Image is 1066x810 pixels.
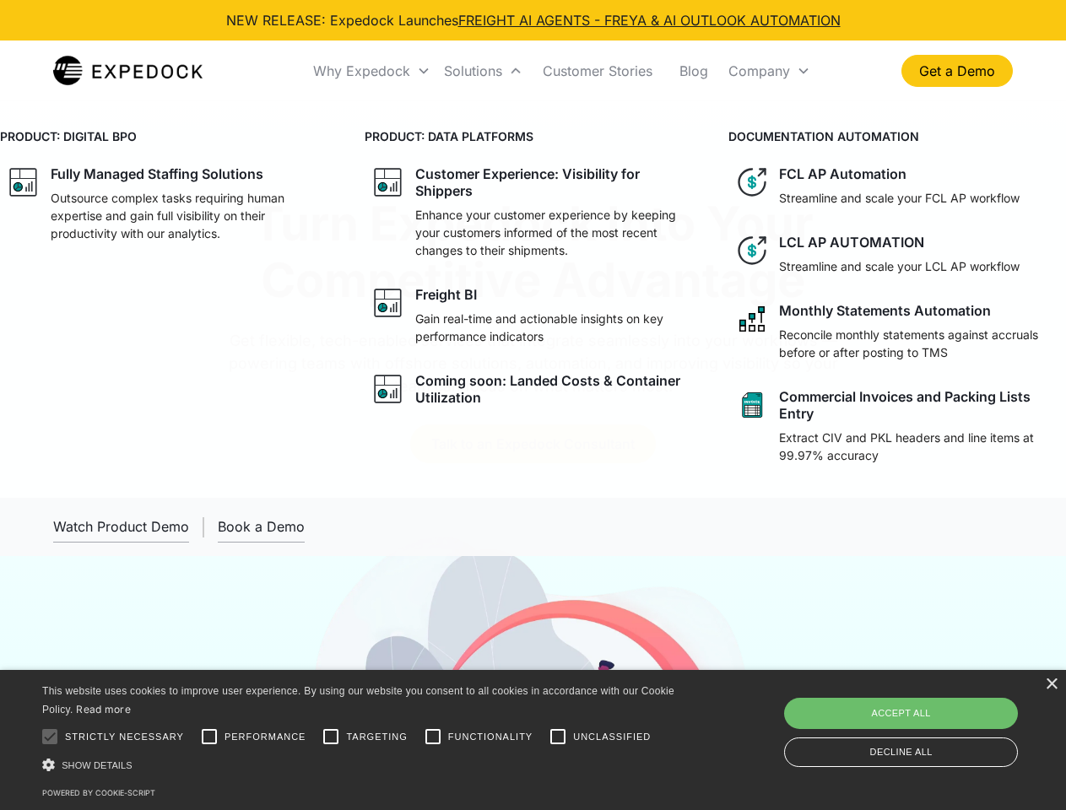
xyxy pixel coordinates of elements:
[226,10,841,30] div: NEW RELEASE: Expedock Launches
[779,257,1020,275] p: Streamline and scale your LCL AP workflow
[53,54,203,88] img: Expedock Logo
[42,788,155,797] a: Powered by cookie-script
[365,365,702,413] a: graph iconComing soon: Landed Costs & Container Utilization
[728,127,1066,145] h4: DOCUMENTATION AUTOMATION
[779,388,1059,422] div: Commercial Invoices and Packing Lists Entry
[313,62,410,79] div: Why Expedock
[306,42,437,100] div: Why Expedock
[437,42,529,100] div: Solutions
[458,12,841,29] a: FREIGHT AI AGENTS - FREYA & AI OUTLOOK AUTOMATION
[415,310,695,345] p: Gain real-time and actionable insights on key performance indicators
[346,730,407,744] span: Targeting
[415,206,695,259] p: Enhance your customer experience by keeping your customers informed of the most recent changes to...
[573,730,651,744] span: Unclassified
[901,55,1013,87] a: Get a Demo
[779,326,1059,361] p: Reconcile monthly statements against accruals before or after posting to TMS
[728,227,1066,282] a: dollar iconLCL AP AUTOMATIONStreamline and scale your LCL AP workflow
[371,165,405,199] img: graph icon
[62,760,133,770] span: Show details
[735,165,769,199] img: dollar icon
[785,628,1066,810] iframe: Chat Widget
[728,295,1066,368] a: network like iconMonthly Statements AutomationReconcile monthly statements against accruals befor...
[415,165,695,199] div: Customer Experience: Visibility for Shippers
[735,302,769,336] img: network like icon
[225,730,306,744] span: Performance
[444,62,502,79] div: Solutions
[728,381,1066,471] a: sheet iconCommercial Invoices and Packing Lists EntryExtract CIV and PKL headers and line items a...
[415,286,477,303] div: Freight BI
[365,279,702,352] a: graph iconFreight BIGain real-time and actionable insights on key performance indicators
[779,189,1020,207] p: Streamline and scale your FCL AP workflow
[779,165,906,182] div: FCL AP Automation
[448,730,533,744] span: Functionality
[728,62,790,79] div: Company
[529,42,666,100] a: Customer Stories
[365,159,702,266] a: graph iconCustomer Experience: Visibility for ShippersEnhance your customer experience by keeping...
[218,511,305,543] a: Book a Demo
[666,42,722,100] a: Blog
[51,189,331,242] p: Outsource complex tasks requiring human expertise and gain full visibility on their productivity ...
[76,703,131,715] a: Read more
[53,518,189,535] div: Watch Product Demo
[365,127,702,145] h4: PRODUCT: DATA PLATFORMS
[371,372,405,406] img: graph icon
[65,730,184,744] span: Strictly necessary
[42,756,680,774] div: Show details
[779,429,1059,464] p: Extract CIV and PKL headers and line items at 99.97% accuracy
[51,165,263,182] div: Fully Managed Staffing Solutions
[728,159,1066,213] a: dollar iconFCL AP AutomationStreamline and scale your FCL AP workflow
[7,165,41,199] img: graph icon
[735,388,769,422] img: sheet icon
[722,42,817,100] div: Company
[735,234,769,267] img: dollar icon
[53,511,189,543] a: open lightbox
[779,302,991,319] div: Monthly Statements Automation
[779,234,924,251] div: LCL AP AUTOMATION
[53,54,203,88] a: home
[415,372,695,406] div: Coming soon: Landed Costs & Container Utilization
[218,518,305,535] div: Book a Demo
[371,286,405,320] img: graph icon
[42,685,674,716] span: This website uses cookies to improve user experience. By using our website you consent to all coo...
